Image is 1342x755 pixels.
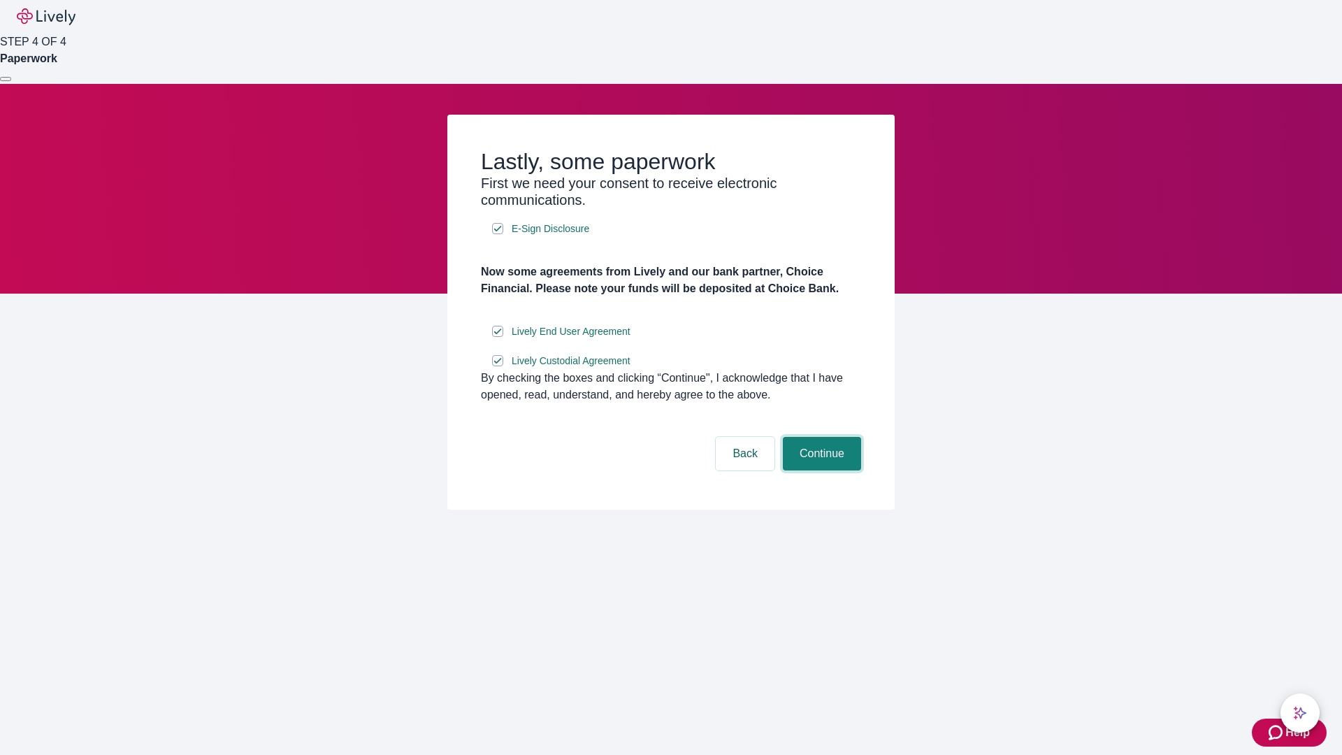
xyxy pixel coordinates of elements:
[509,323,633,340] a: e-sign disclosure document
[481,175,861,208] h3: First we need your consent to receive electronic communications.
[716,437,774,470] button: Back
[512,354,630,368] span: Lively Custodial Agreement
[509,352,633,370] a: e-sign disclosure document
[481,148,861,175] h2: Lastly, some paperwork
[1269,724,1285,741] svg: Zendesk support icon
[509,220,592,238] a: e-sign disclosure document
[1252,719,1327,747] button: Zendesk support iconHelp
[17,8,75,25] img: Lively
[1285,724,1310,741] span: Help
[481,264,861,297] h4: Now some agreements from Lively and our bank partner, Choice Financial. Please note your funds wi...
[512,324,630,339] span: Lively End User Agreement
[512,222,589,236] span: E-Sign Disclosure
[481,370,861,403] div: By checking the boxes and clicking “Continue", I acknowledge that I have opened, read, understand...
[1293,706,1307,720] svg: Lively AI Assistant
[783,437,861,470] button: Continue
[1280,693,1320,733] button: chat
